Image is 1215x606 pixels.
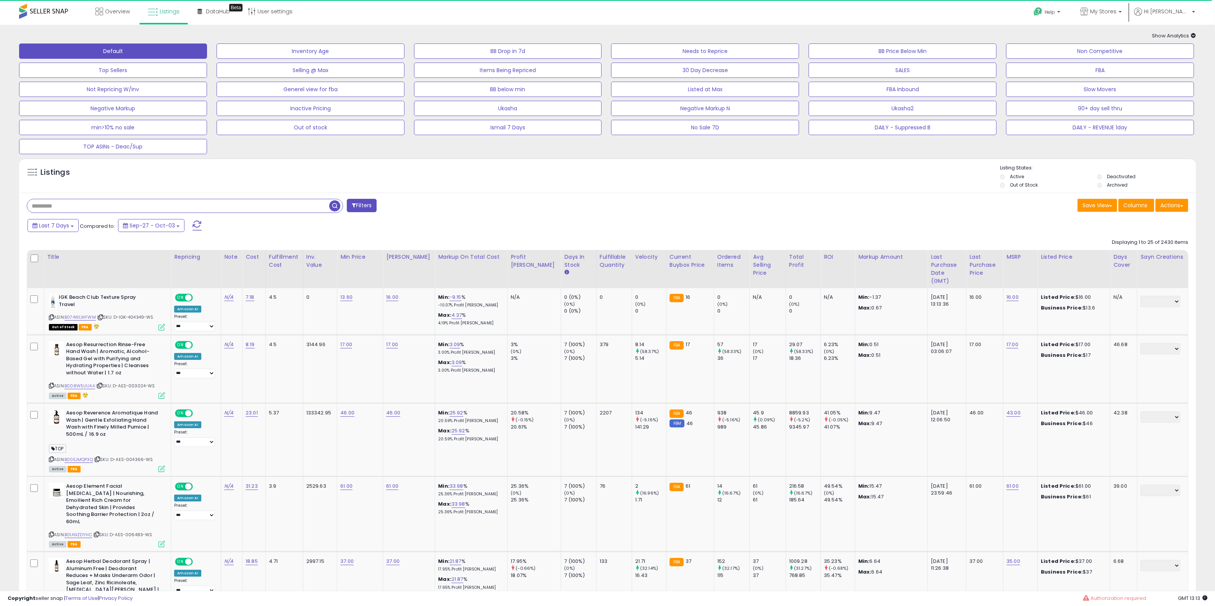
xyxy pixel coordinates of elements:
span: Last 7 Days [39,222,69,229]
button: Out of stock [217,120,404,135]
small: (0.09%) [758,417,775,423]
div: Repricing [174,253,218,261]
p: 20.59% Profit [PERSON_NAME] [438,418,502,424]
div: 8.14 [635,341,666,348]
div: Min Price [340,253,380,261]
div: 4.5 [269,294,297,301]
span: OFF [192,342,204,348]
div: 6.23% [824,355,855,362]
div: Preset: [174,430,215,447]
div: 3% [511,341,561,348]
div: Listed Price [1041,253,1107,261]
th: CSV column name: cust_attr_1_MSRP [1003,250,1038,288]
span: All listings currently available for purchase on Amazon [49,393,66,399]
button: Slow Movers [1006,82,1194,97]
div: MSRP [1006,253,1034,261]
button: Ismail 7 Days [414,120,602,135]
span: | SKU: D-AES-004366-WS [94,456,153,463]
div: ASIN: [49,294,165,330]
i: hazardous material [92,324,100,329]
p: 0.67 [858,305,922,311]
button: Filters [347,199,377,212]
button: BB Price Below Min [809,44,997,59]
b: Business Price: [1041,420,1083,427]
span: 46 [686,409,692,416]
small: FBA [670,341,684,350]
button: Ukasha2 [809,101,997,116]
p: -10.07% Profit [PERSON_NAME] [438,303,502,308]
div: 7 (100%) [564,409,596,416]
div: $17 [1041,352,1104,359]
div: % [438,359,502,373]
small: (-5.16%) [640,417,658,423]
div: 0 [600,294,626,301]
a: 25.92 [450,409,463,417]
span: All listings currently available for purchase on Amazon [49,466,66,472]
b: Min: [438,482,450,490]
div: 134 [635,409,666,416]
a: 18.85 [246,558,258,565]
button: FBA Inbound [809,82,997,97]
b: Listed Price: [1041,482,1076,490]
div: N/A [1113,294,1131,301]
div: Markup Amount [858,253,924,261]
div: 8859.93 [789,409,820,416]
p: 9.47 [858,420,922,427]
div: 41.05% [824,409,855,416]
div: Last Purchase Price [969,253,1000,277]
span: FBA [68,466,81,472]
small: (-5.2%) [794,417,810,423]
div: Displaying 1 to 25 of 2430 items [1112,239,1188,246]
span: Listings [160,8,180,15]
small: (-0.15%) [516,417,534,423]
span: ON [176,342,185,348]
span: ON [176,410,185,417]
b: Max: [438,311,451,319]
div: % [438,427,502,442]
a: Privacy Policy [99,595,133,602]
a: 21.87 [450,558,461,565]
div: Fulfillment Cost [269,253,300,269]
a: 33.98 [450,482,463,490]
span: FBA [68,393,81,399]
small: (0%) [824,348,835,355]
small: (0%) [511,348,521,355]
a: 25.92 [451,427,465,435]
img: 31W0TAAZqAL._SL40_.jpg [49,294,57,309]
div: 7 (100%) [564,355,596,362]
div: 7 (100%) [564,424,596,430]
button: FBA [1006,63,1194,78]
a: -9.15 [450,293,461,301]
b: Min: [438,293,450,301]
div: 0 [635,308,666,314]
small: FBA [670,294,684,302]
b: Min: [438,341,450,348]
span: OFF [192,410,204,417]
a: B074WLWFWM [65,314,96,321]
button: 30 Day Decrease [611,63,799,78]
strong: Min: [858,341,870,348]
div: $46.00 [1041,409,1104,416]
a: N/A [224,293,233,301]
div: Total Profit [789,253,817,269]
div: 141.29 [635,424,666,430]
span: 16 [686,293,690,301]
div: 36 [717,355,749,362]
a: 3.09 [450,341,460,348]
a: 33.98 [451,500,465,508]
a: 8.19 [246,341,255,348]
b: Business Price: [1041,351,1083,359]
b: Min: [438,409,450,416]
div: 0 (0%) [564,294,596,301]
div: [DATE] 03:06:07 [931,341,960,355]
strong: Min: [858,293,870,301]
small: (0%) [753,348,764,355]
div: Days Cover [1113,253,1134,269]
div: 3% [511,355,561,362]
a: 17.00 [386,341,398,348]
span: FBA [79,324,92,330]
label: Active [1010,173,1024,180]
div: 133342.95 [306,409,332,416]
a: 31.23 [246,482,258,490]
div: Note [224,253,239,261]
